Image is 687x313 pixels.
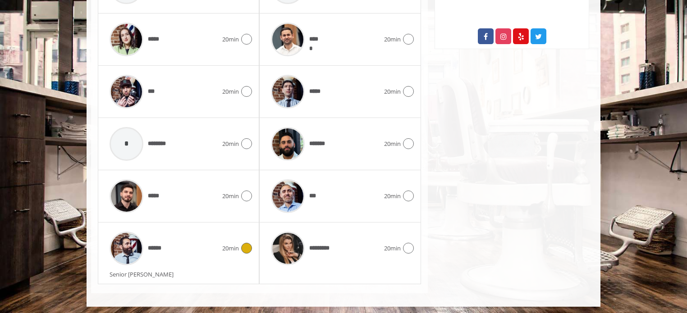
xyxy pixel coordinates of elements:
[384,87,401,96] span: 20min
[222,191,239,201] span: 20min
[384,139,401,149] span: 20min
[384,191,401,201] span: 20min
[384,244,401,253] span: 20min
[222,244,239,253] span: 20min
[222,87,239,96] span: 20min
[384,35,401,44] span: 20min
[222,139,239,149] span: 20min
[222,35,239,44] span: 20min
[110,270,178,278] span: Senior [PERSON_NAME]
